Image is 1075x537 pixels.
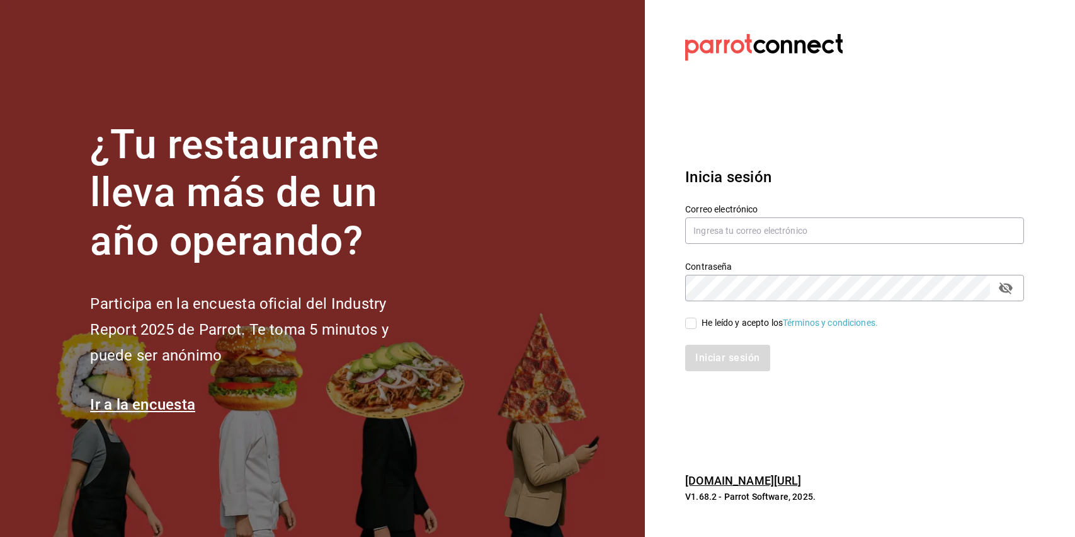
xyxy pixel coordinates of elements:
[685,166,1024,188] h3: Inicia sesión
[995,277,1016,299] button: passwordField
[685,490,1024,503] p: V1.68.2 - Parrot Software, 2025.
[702,316,878,330] div: He leído y acepto los
[685,217,1024,244] input: Ingresa tu correo electrónico
[783,318,878,328] a: Términos y condiciones.
[90,291,430,368] h2: Participa en la encuesta oficial del Industry Report 2025 de Parrot. Te toma 5 minutos y puede se...
[685,262,1024,270] label: Contraseña
[90,396,195,413] a: Ir a la encuesta
[685,204,1024,213] label: Correo electrónico
[685,474,801,487] a: [DOMAIN_NAME][URL]
[90,121,430,266] h1: ¿Tu restaurante lleva más de un año operando?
